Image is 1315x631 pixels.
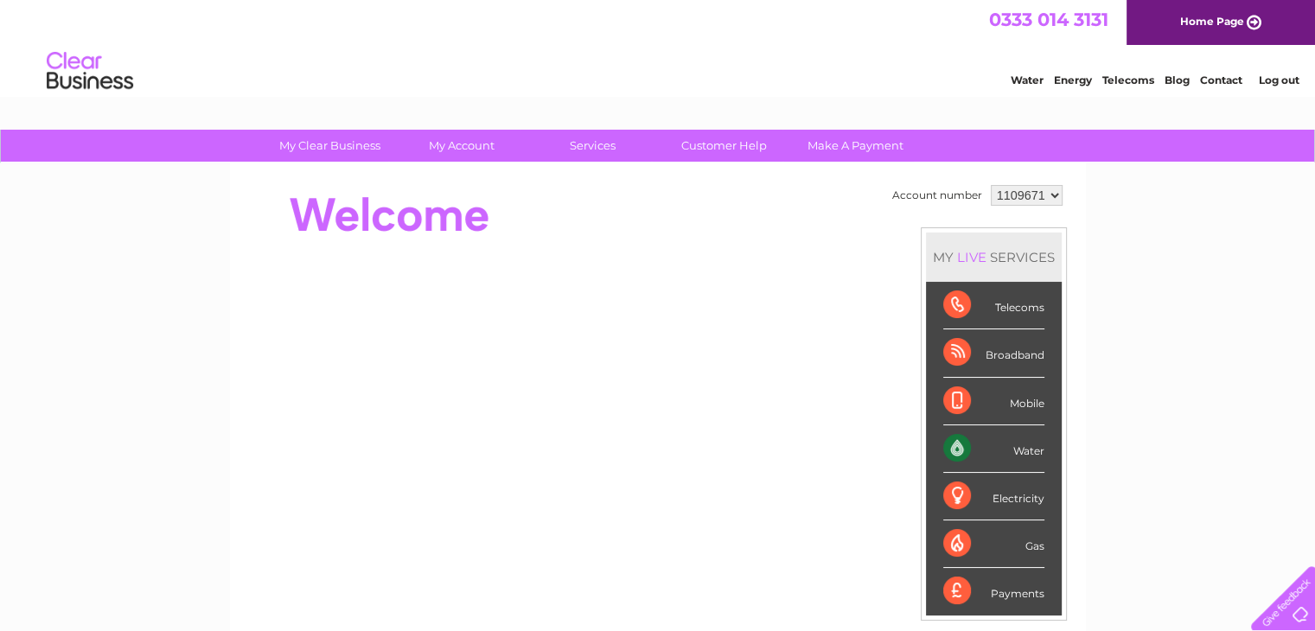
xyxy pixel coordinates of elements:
[1258,73,1299,86] a: Log out
[943,520,1044,568] div: Gas
[1165,73,1190,86] a: Blog
[250,10,1067,84] div: Clear Business is a trading name of Verastar Limited (registered in [GEOGRAPHIC_DATA] No. 3667643...
[46,45,134,98] img: logo.png
[653,130,795,162] a: Customer Help
[943,378,1044,425] div: Mobile
[521,130,664,162] a: Services
[954,249,990,265] div: LIVE
[1200,73,1242,86] a: Contact
[943,425,1044,473] div: Water
[943,329,1044,377] div: Broadband
[1054,73,1092,86] a: Energy
[926,233,1062,282] div: MY SERVICES
[259,130,401,162] a: My Clear Business
[943,282,1044,329] div: Telecoms
[943,568,1044,615] div: Payments
[1011,73,1044,86] a: Water
[888,181,986,210] td: Account number
[943,473,1044,520] div: Electricity
[1102,73,1154,86] a: Telecoms
[784,130,927,162] a: Make A Payment
[989,9,1108,30] a: 0333 014 3131
[390,130,533,162] a: My Account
